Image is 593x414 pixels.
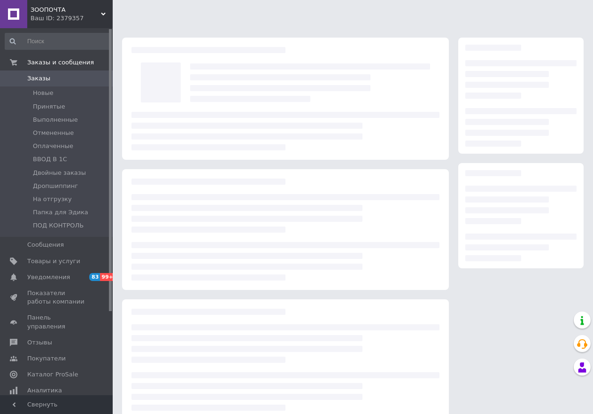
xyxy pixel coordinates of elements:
span: На отгрузку [33,195,72,203]
span: ВВОД В 1С [33,155,67,164]
span: Аналитика [27,386,62,395]
span: Дропшиппинг [33,182,78,190]
span: Товары и услуги [27,257,80,266]
span: Выполненные [33,116,78,124]
span: Двойные заказы [33,169,86,177]
span: 99+ [100,273,116,281]
span: Оплаченные [33,142,73,150]
span: ПОД КОНТРОЛЬ [33,221,84,230]
span: Показатели работы компании [27,289,87,306]
span: Покупатели [27,354,66,363]
span: Отзывы [27,338,52,347]
span: ЗООПОЧТА [31,6,101,14]
span: Панель управления [27,313,87,330]
span: Принятые [33,102,65,111]
span: Каталог ProSale [27,370,78,379]
span: 83 [89,273,100,281]
span: Заказы [27,74,50,83]
span: Сообщения [27,241,64,249]
span: Заказы и сообщения [27,58,94,67]
span: Отмененные [33,129,74,137]
input: Поиск [5,33,111,50]
div: Ваш ID: 2379357 [31,14,113,23]
span: Новые [33,89,54,97]
span: Папка для Эдика [33,208,88,217]
span: Уведомления [27,273,70,281]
